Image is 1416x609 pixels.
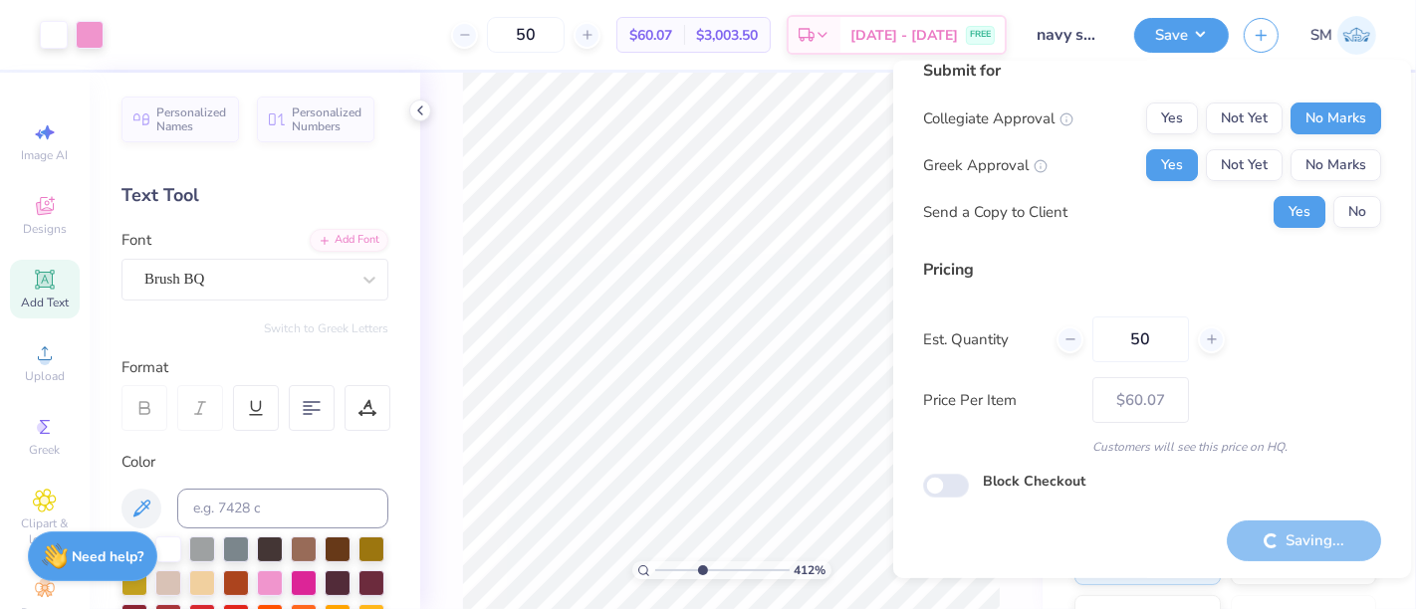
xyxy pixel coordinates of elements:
[23,221,67,237] span: Designs
[1146,102,1198,134] button: Yes
[121,451,388,474] div: Color
[696,25,758,46] span: $3,003.50
[795,561,826,579] span: 412 %
[10,515,80,547] span: Clipart & logos
[487,17,565,53] input: – –
[1337,16,1376,55] img: Shruthi Mohan
[73,547,144,566] strong: Need help?
[121,356,390,379] div: Format
[629,25,672,46] span: $60.07
[292,105,362,133] span: Personalized Numbers
[923,327,1042,350] label: Est. Quantity
[1092,316,1189,362] input: – –
[1310,16,1376,55] a: SM
[923,153,1048,176] div: Greek Approval
[1206,102,1283,134] button: Not Yet
[1291,102,1381,134] button: No Marks
[1333,196,1381,228] button: No
[923,258,1381,282] div: Pricing
[156,105,227,133] span: Personalized Names
[22,147,69,163] span: Image AI
[1274,196,1325,228] button: Yes
[1291,149,1381,181] button: No Marks
[923,59,1381,83] div: Submit for
[264,320,388,336] button: Switch to Greek Letters
[983,471,1085,492] label: Block Checkout
[850,25,958,46] span: [DATE] - [DATE]
[1022,15,1119,55] input: Untitled Design
[21,295,69,310] span: Add Text
[1134,18,1229,53] button: Save
[121,182,388,209] div: Text Tool
[30,442,61,458] span: Greek
[1146,149,1198,181] button: Yes
[1206,149,1283,181] button: Not Yet
[923,200,1067,223] div: Send a Copy to Client
[1310,24,1332,47] span: SM
[923,388,1077,411] label: Price Per Item
[177,489,388,528] input: e.g. 7428 c
[970,28,991,42] span: FREE
[121,229,151,252] label: Font
[25,368,65,384] span: Upload
[923,106,1073,128] div: Collegiate Approval
[923,438,1381,456] div: Customers will see this price on HQ.
[310,229,388,252] div: Add Font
